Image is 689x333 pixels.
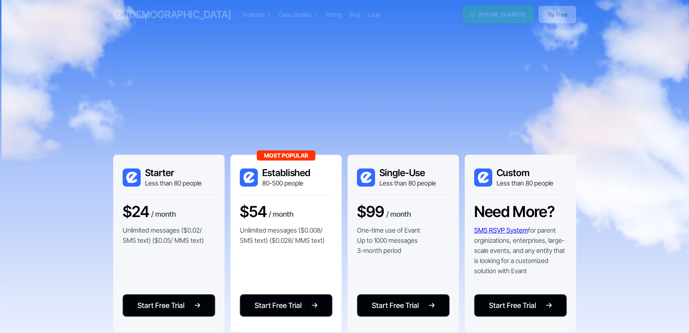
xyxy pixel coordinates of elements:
[262,167,311,179] h3: Established
[137,300,184,311] div: Start Free Trial
[257,150,315,161] div: Most Popular
[240,294,332,317] a: Start Free Trial
[497,167,553,179] h3: Custom
[243,10,265,19] div: Features
[269,209,294,221] div: / month
[123,294,215,317] a: Start Free Trial
[262,179,311,188] div: 80-500 people
[368,10,382,19] a: Login
[386,209,411,221] div: / month
[240,225,332,246] p: Unlimited messages ($0.008/ SMS text) ($0.028/ MMS text)
[126,8,231,21] h3: [DEMOGRAPHIC_DATA]
[489,300,536,311] div: Start Free Trial
[497,179,553,188] div: Less than 80 people
[357,203,384,221] h3: $99
[349,10,361,19] a: Blog
[474,294,567,317] a: Start Free Trial
[379,179,436,188] div: Less than 80 people
[357,294,450,317] a: Start Free Trial
[278,10,312,19] div: Case Studies
[243,10,271,19] div: Features
[474,226,528,234] a: SMS RSVP System
[240,203,267,221] h3: $54
[151,209,176,221] div: / month
[357,225,420,256] p: One-time use of Evant Up to 1000 messages 3-month period
[474,203,555,221] h3: Need More?
[379,167,436,179] h3: Single-Use
[539,6,576,23] a: Try Free
[255,300,302,311] div: Start Free Trial
[145,167,202,179] h3: Starter
[113,8,231,21] a: home
[123,203,149,221] h3: $24
[326,10,342,19] a: Pricing
[372,300,419,311] div: Start Free Trial
[123,225,215,246] p: Unlimited messages ($0.02/ SMS text) ($0.05/ MMS text)
[145,179,202,188] div: Less than 80 people
[479,10,526,19] div: [PHONE_NUMBER]
[474,225,567,276] p: for parent orginizations, enterprises, large-scale events, and any entity that is looking for a c...
[463,6,535,23] a: [PHONE_NUMBER]
[278,10,318,19] div: Case Studies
